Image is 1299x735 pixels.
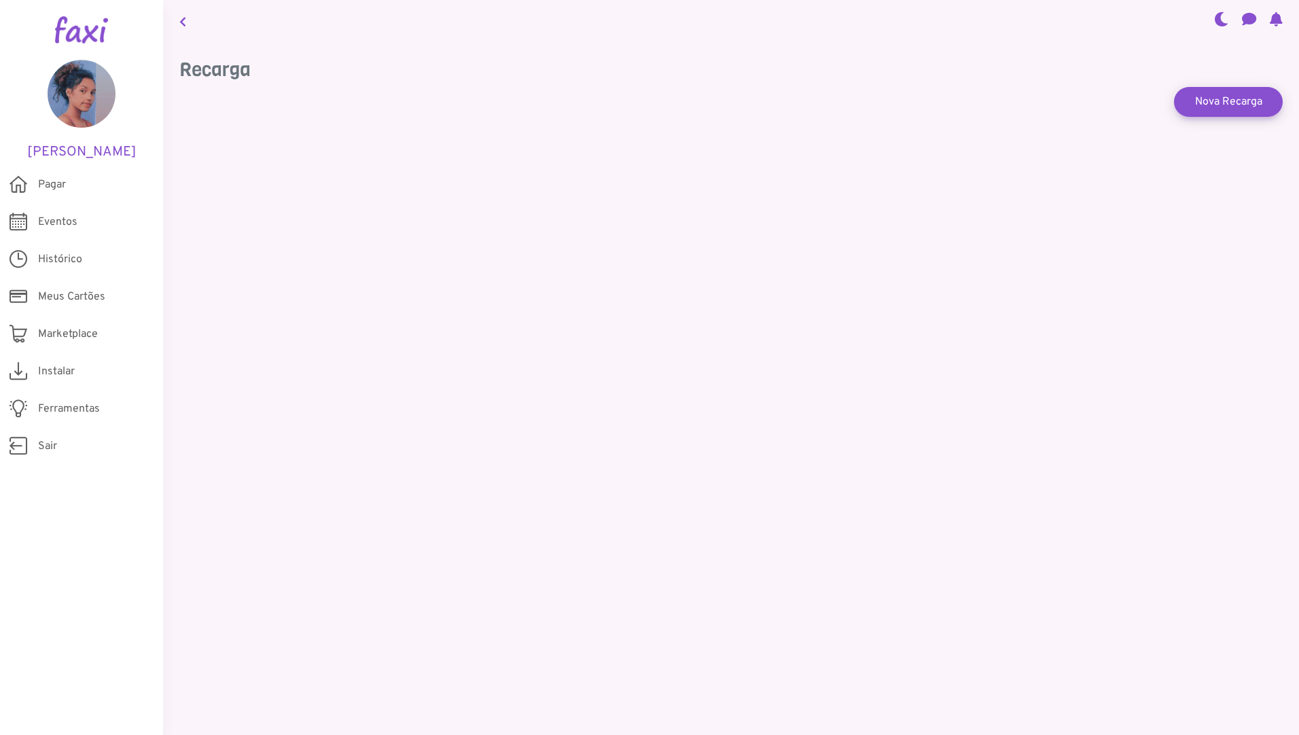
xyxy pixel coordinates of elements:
[38,401,100,417] span: Ferramentas
[20,60,143,160] a: [PERSON_NAME]
[1174,87,1283,117] a: Nova Recarga
[38,326,98,342] span: Marketplace
[20,144,143,160] h5: [PERSON_NAME]
[38,177,66,193] span: Pagar
[38,214,77,230] span: Eventos
[179,58,1283,82] h3: Recarga
[38,289,105,305] span: Meus Cartões
[38,438,57,454] span: Sair
[38,363,75,380] span: Instalar
[38,251,82,268] span: Histórico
